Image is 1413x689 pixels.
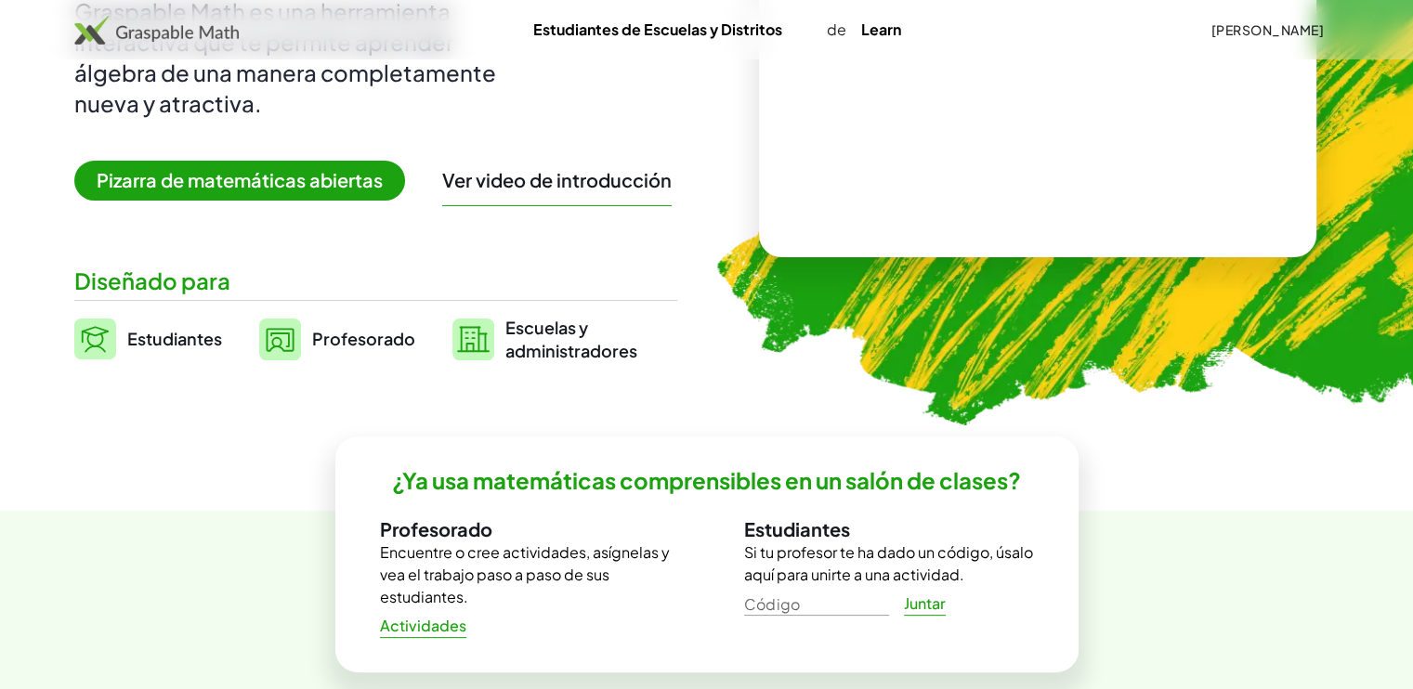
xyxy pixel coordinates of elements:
img: svg%3e [452,318,494,360]
a: Learn [846,12,916,46]
img: svg%3e [74,318,116,359]
a: Pizarra de matemáticas abiertas [74,172,420,191]
a: Juntar [889,587,962,620]
p: Encuentre o cree actividades, asígnelas y vea el trabajo paso a paso de sus estudiantes. [380,541,670,608]
a: Actividades [365,609,482,643]
span: Estudiantes [127,328,222,349]
h3: Profesorado [380,517,670,541]
button: [PERSON_NAME] [1196,13,1339,46]
h3: Estudiantes [744,517,1034,541]
font: [PERSON_NAME] [1210,21,1324,38]
a: Estudiantes [74,316,222,362]
a: Escuelas yadministradores [452,316,637,362]
h2: ¿Ya usa matemáticas comprensibles en un salón de clases? [392,466,1021,495]
p: Si tu profesor te ha dado un código, úsalo aquí para unirte a una actividad. [744,541,1034,586]
div: de [518,19,916,41]
a: Profesorado [259,316,415,362]
span: Pizarra de matemáticas abiertas [74,161,405,201]
div: Diseñado para [74,266,677,296]
button: Ver video de introducción [442,168,672,192]
img: svg%3e [259,318,301,360]
a: Estudiantes de Escuelas y Distritos [518,12,797,46]
span: Escuelas y administradores [505,316,637,362]
font: Juntar [904,594,947,614]
span: Profesorado [312,328,415,349]
video: What is this? This is dynamic math notation. Dynamic math notation plays a central role in how Gr... [898,24,1177,163]
font: Actividades [380,617,467,636]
